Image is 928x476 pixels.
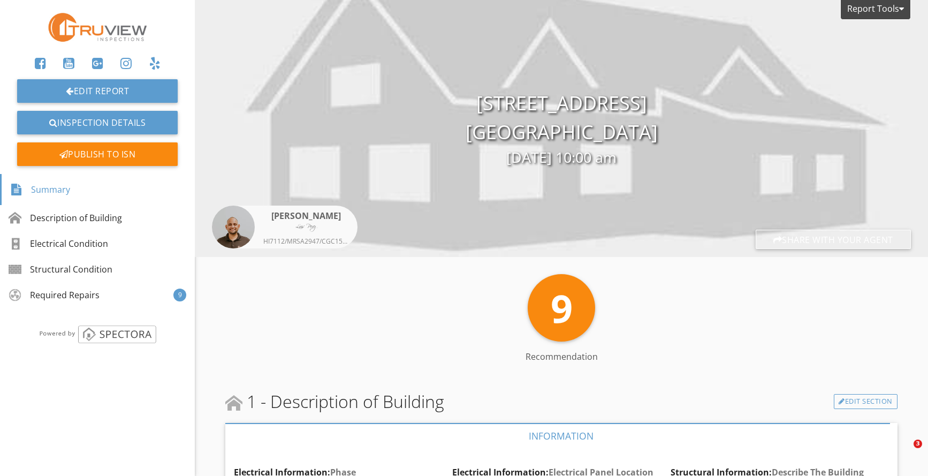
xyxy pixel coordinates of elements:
[225,389,444,414] span: 1 - Description of Building
[9,289,100,301] div: Required Repairs
[212,206,357,248] a: [PERSON_NAME] HI7112/MRSA2947/CGC1532937
[17,142,178,166] div: Publish to ISN
[477,350,645,363] div: Recommendation
[756,230,911,249] div: Share with your agent
[892,440,917,465] iframe: Intercom live chat
[173,289,186,301] div: 9
[834,394,897,409] a: Edit Section
[17,111,178,134] a: Inspection Details
[263,209,349,222] div: [PERSON_NAME]
[551,282,573,334] span: 9
[263,238,349,245] div: HI7112/MRSA2947/CGC1532937
[914,440,922,448] span: 3
[46,9,149,47] img: truview_logo.jpg
[195,89,928,169] div: [STREET_ADDRESS] [GEOGRAPHIC_DATA]
[195,147,928,169] div: [DATE] 10:00 am
[212,206,255,248] img: luis_perez_headshot.jpg
[17,79,178,103] a: Edit Report
[9,263,112,276] div: Structural Condition
[10,180,70,199] div: Summary
[37,325,158,343] img: powered_by_spectora_2.png
[9,211,122,224] div: Description of Building
[293,222,320,235] img: D5E415F8-3C26-44F6-ACFE-A62AAFB486E7.png
[9,237,108,250] div: Electrical Condition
